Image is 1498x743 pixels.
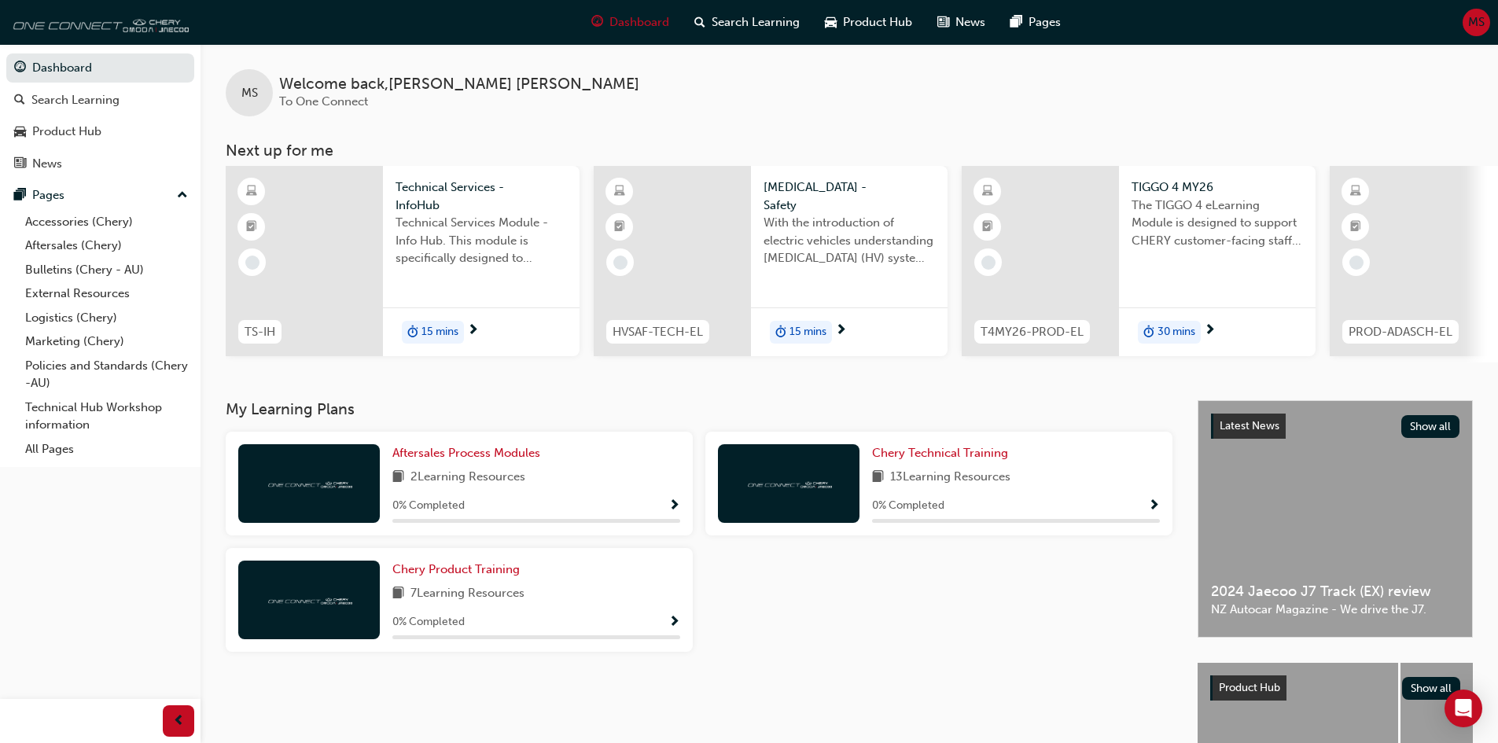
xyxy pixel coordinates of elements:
span: learningResourceType_ELEARNING-icon [1350,182,1361,202]
a: HVSAF-TECH-EL[MEDICAL_DATA] - SafetyWith the introduction of electric vehicles understanding [MED... [594,166,948,356]
a: guage-iconDashboard [579,6,682,39]
a: Accessories (Chery) [19,210,194,234]
span: guage-icon [14,61,26,75]
img: oneconnect [745,476,832,491]
a: T4MY26-PROD-ELTIGGO 4 MY26The TIGGO 4 eLearning Module is designed to support CHERY customer-faci... [962,166,1316,356]
a: Chery Technical Training [872,444,1014,462]
span: MS [241,84,258,102]
a: search-iconSearch Learning [682,6,812,39]
span: learningRecordVerb_NONE-icon [613,256,628,270]
a: news-iconNews [925,6,998,39]
span: HVSAF-TECH-EL [613,323,703,341]
span: 0 % Completed [392,497,465,515]
a: car-iconProduct Hub [812,6,925,39]
span: TIGGO 4 MY26 [1132,178,1303,197]
a: Product HubShow all [1210,675,1460,701]
a: Aftersales Process Modules [392,444,547,462]
button: Pages [6,181,194,210]
a: Latest NewsShow all [1211,414,1459,439]
button: Show Progress [668,612,680,632]
span: next-icon [1204,324,1216,338]
a: Aftersales (Chery) [19,234,194,258]
img: oneconnect [266,592,352,607]
span: search-icon [14,94,25,108]
a: Policies and Standards (Chery -AU) [19,354,194,395]
span: news-icon [14,157,26,171]
span: pages-icon [14,189,26,203]
span: Pages [1029,13,1061,31]
span: T4MY26-PROD-EL [981,323,1084,341]
span: booktick-icon [982,217,993,237]
span: car-icon [14,125,26,139]
span: Search Learning [712,13,800,31]
span: Dashboard [609,13,669,31]
span: NZ Autocar Magazine - We drive the J7. [1211,601,1459,619]
span: Technical Services Module - Info Hub. This module is specifically designed to address the require... [396,214,567,267]
span: news-icon [937,13,949,32]
span: Aftersales Process Modules [392,446,540,460]
img: oneconnect [266,476,352,491]
div: Pages [32,186,64,204]
span: next-icon [835,324,847,338]
span: learningResourceType_ELEARNING-icon [982,182,993,202]
span: 0 % Completed [392,613,465,631]
span: duration-icon [775,322,786,343]
span: learningRecordVerb_NONE-icon [981,256,996,270]
img: oneconnect [8,6,189,38]
div: Product Hub [32,123,101,141]
a: Bulletins (Chery - AU) [19,258,194,282]
a: Latest NewsShow all2024 Jaecoo J7 Track (EX) reviewNZ Autocar Magazine - We drive the J7. [1198,400,1473,638]
span: To One Connect [279,94,368,109]
span: 30 mins [1158,323,1195,341]
a: Technical Hub Workshop information [19,395,194,437]
span: Welcome back , [PERSON_NAME] [PERSON_NAME] [279,75,639,94]
span: booktick-icon [1350,217,1361,237]
span: up-icon [177,186,188,206]
span: booktick-icon [246,217,257,237]
a: TS-IHTechnical Services - InfoHubTechnical Services Module - Info Hub. This module is specificall... [226,166,580,356]
span: booktick-icon [614,217,625,237]
span: book-icon [392,468,404,487]
span: 2 Learning Resources [410,468,525,487]
a: Search Learning [6,86,194,115]
span: guage-icon [591,13,603,32]
span: learningResourceType_ELEARNING-icon [246,182,257,202]
span: Technical Services - InfoHub [396,178,567,214]
span: learningRecordVerb_NONE-icon [245,256,259,270]
span: Show Progress [1148,499,1160,513]
span: Product Hub [1219,681,1280,694]
a: Logistics (Chery) [19,306,194,330]
span: Show Progress [668,499,680,513]
button: Show Progress [668,496,680,516]
a: Dashboard [6,53,194,83]
span: News [955,13,985,31]
span: 13 Learning Resources [890,468,1010,487]
span: 7 Learning Resources [410,584,524,604]
span: prev-icon [173,712,185,731]
span: PROD-ADASCH-EL [1349,323,1452,341]
span: 15 mins [421,323,458,341]
span: Product Hub [843,13,912,31]
span: learningResourceType_ELEARNING-icon [614,182,625,202]
button: Show Progress [1148,496,1160,516]
span: The TIGGO 4 eLearning Module is designed to support CHERY customer-facing staff with the product ... [1132,197,1303,250]
span: next-icon [467,324,479,338]
span: Chery Product Training [392,562,520,576]
div: Search Learning [31,91,120,109]
span: car-icon [825,13,837,32]
span: Latest News [1220,419,1279,432]
span: duration-icon [1143,322,1154,343]
a: All Pages [19,437,194,462]
h3: Next up for me [201,142,1498,160]
button: DashboardSearch LearningProduct HubNews [6,50,194,181]
span: 0 % Completed [872,497,944,515]
a: Chery Product Training [392,561,526,579]
button: Show all [1402,677,1461,700]
div: Open Intercom Messenger [1445,690,1482,727]
span: Chery Technical Training [872,446,1008,460]
span: 15 mins [789,323,826,341]
h3: My Learning Plans [226,400,1172,418]
a: Marketing (Chery) [19,329,194,354]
